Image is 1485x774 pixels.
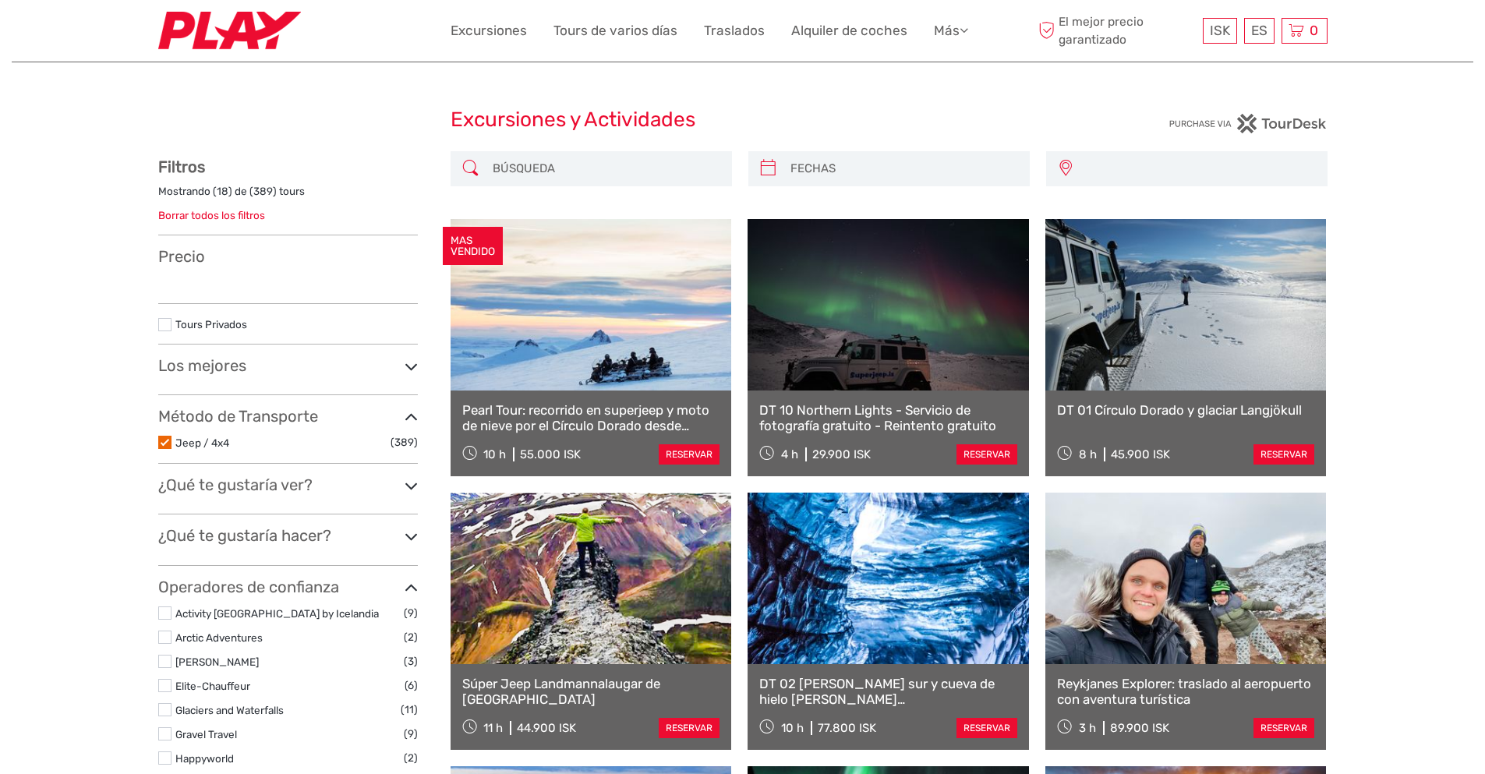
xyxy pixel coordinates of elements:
[520,447,581,461] div: 55.000 ISK
[1111,447,1170,461] div: 45.900 ISK
[759,402,1017,434] a: DT 10 Northern Lights - Servicio de fotografía gratuito - Reintento gratuito
[158,12,301,50] img: Fly Play
[175,680,250,692] a: Elite-Chauffeur
[781,447,798,461] span: 4 h
[1210,23,1230,38] span: ISK
[443,227,503,266] div: MAS VENDIDO
[158,247,418,266] h3: Precio
[659,718,720,738] a: reservar
[175,631,263,644] a: Arctic Adventures
[175,728,237,740] a: Gravel Travel
[451,108,1035,133] h1: Excursiones y Actividades
[486,155,724,182] input: BÚSQUEDA
[253,184,273,199] label: 389
[1079,721,1096,735] span: 3 h
[158,578,418,596] h3: Operadores de confianza
[158,407,418,426] h3: Método de Transporte
[175,607,379,620] a: Activity [GEOGRAPHIC_DATA] by Icelandia
[175,656,259,668] a: [PERSON_NAME]
[217,184,228,199] label: 18
[175,752,234,765] a: Happyworld
[1253,444,1314,465] a: reservar
[175,436,229,449] a: Jeep / 4x4
[553,19,677,42] a: Tours de varios días
[175,704,284,716] a: Glaciers and Waterfalls
[462,676,720,708] a: Súper Jeep Landmannalaugar de [GEOGRAPHIC_DATA]
[1079,447,1097,461] span: 8 h
[404,604,418,622] span: (9)
[1169,114,1327,133] img: PurchaseViaTourDesk.png
[1307,23,1321,38] span: 0
[791,19,907,42] a: Alquiler de coches
[405,677,418,694] span: (6)
[404,725,418,743] span: (9)
[175,318,247,330] a: Tours Privados
[401,701,418,719] span: (11)
[1035,13,1199,48] span: El mejor precio garantizado
[462,402,720,434] a: Pearl Tour: recorrido en superjeep y moto de nieve por el Círculo Dorado desde [GEOGRAPHIC_DATA]
[659,444,720,465] a: reservar
[1057,402,1315,418] a: DT 01 Círculo Dorado y glaciar Langjökull
[451,19,527,42] a: Excursiones
[158,356,418,375] h3: Los mejores
[483,447,506,461] span: 10 h
[1253,718,1314,738] a: reservar
[704,19,765,42] a: Traslados
[956,444,1017,465] a: reservar
[934,19,968,42] a: Más
[404,628,418,646] span: (2)
[483,721,503,735] span: 11 h
[158,157,205,176] strong: Filtros
[158,526,418,545] h3: ¿Qué te gustaría hacer?
[158,184,418,208] div: Mostrando ( ) de ( ) tours
[158,475,418,494] h3: ¿Qué te gustaría ver?
[1110,721,1169,735] div: 89.900 ISK
[956,718,1017,738] a: reservar
[1244,18,1275,44] div: ES
[759,676,1017,708] a: DT 02 [PERSON_NAME] sur y cueva de hielo [PERSON_NAME][GEOGRAPHIC_DATA]
[781,721,804,735] span: 10 h
[818,721,876,735] div: 77.800 ISK
[391,433,418,451] span: (389)
[158,209,265,221] a: Borrar todos los filtros
[784,155,1022,182] input: FECHAS
[404,749,418,767] span: (2)
[404,652,418,670] span: (3)
[1057,676,1315,708] a: Reykjanes Explorer: traslado al aeropuerto con aventura turística
[517,721,576,735] div: 44.900 ISK
[812,447,871,461] div: 29.900 ISK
